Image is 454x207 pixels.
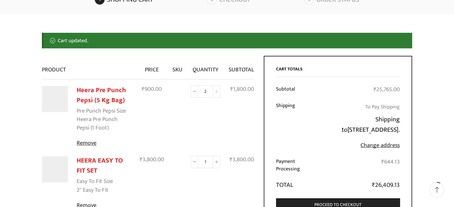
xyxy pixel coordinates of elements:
div: Cart updated. [42,33,412,48]
strong: [STREET_ADDRESS] [347,124,398,135]
th: Payment Processing [276,154,319,176]
bdi: 3,800.00 [230,155,254,164]
span: ₹ [372,180,375,190]
dt: Easy To Fit Size [77,177,113,186]
bdi: 26,409.13 [372,180,400,190]
input: Product quantity [198,156,213,168]
span: ₹ [140,155,143,164]
a: Change address [360,140,400,150]
th: Total [276,176,319,190]
p: Shipping to . [323,114,400,135]
span: ₹ [230,84,233,94]
label: To Pay Shipping [365,102,400,112]
span: ₹ [373,85,376,94]
th: SKU [168,56,187,79]
th: Quantity [186,56,224,79]
th: Shipping [276,98,319,154]
a: Heera Pre Punch Pepsi (5 Kg Bag) [77,85,126,106]
bdi: 1,800.00 [230,84,254,94]
p: 2" Easy To Fit [77,186,108,195]
th: Subtotal [276,81,319,98]
span: ₹ [230,155,233,164]
a: Remove [77,139,131,148]
h2: Cart totals [276,67,400,77]
img: Heera Easy To Fit Set [42,156,68,182]
bdi: 900.00 [142,84,162,94]
dt: Pre Punch Pepsi Size [77,107,126,116]
input: Product quantity [198,85,213,98]
th: Product [42,56,135,79]
a: HEERA EASY TO FIT SET [77,155,123,176]
span: ₹ [381,157,384,167]
bdi: 644.13 [381,157,400,167]
p: Heera Pre Punch Pepsi (1 Foot) [77,116,131,132]
bdi: 25,765.00 [373,85,400,94]
bdi: 3,800.00 [140,155,164,164]
th: Subtotal [224,56,254,79]
img: Heera Pre Punch Pepsi [42,86,68,112]
th: Price [135,56,168,79]
span: ₹ [142,84,145,94]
